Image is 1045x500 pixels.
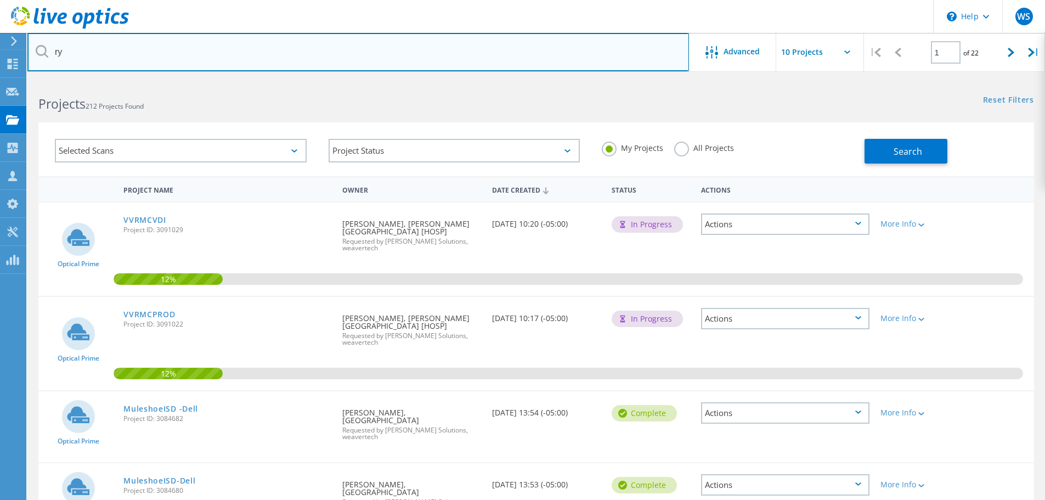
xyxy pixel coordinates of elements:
div: | [864,33,886,72]
div: Actions [701,402,869,424]
div: Selected Scans [55,139,307,162]
span: Project ID: 3084680 [123,487,331,494]
a: MuleshoeISD -Dell [123,405,198,413]
div: Project Name [118,179,337,199]
a: MuleshoeISD-Dell [123,477,195,485]
span: Search [894,145,922,158]
span: Requested by [PERSON_NAME] Solutions, weavertech [342,427,481,440]
a: VVRMCPROD [123,311,175,318]
div: [PERSON_NAME], [PERSON_NAME][GEOGRAPHIC_DATA] [HOSP] [337,297,486,357]
div: [DATE] 13:53 (-05:00) [487,463,606,499]
a: Live Optics Dashboard [11,23,129,31]
b: Projects [38,95,86,113]
div: Complete [612,405,677,422]
div: Actions [701,474,869,496]
label: My Projects [602,142,663,152]
span: 12% [114,273,223,283]
span: of 22 [963,48,979,58]
div: Project Status [329,139,580,162]
span: Optical Prime [58,261,99,267]
div: More Info [880,220,949,228]
div: In Progress [612,311,683,327]
div: Complete [612,477,677,493]
div: Date Created [487,179,606,200]
div: More Info [880,314,949,322]
div: | [1023,33,1045,72]
div: Actions [701,308,869,329]
button: Search [865,139,947,164]
span: Project ID: 3091029 [123,227,331,233]
div: [PERSON_NAME], [GEOGRAPHIC_DATA] [337,391,486,451]
svg: \n [947,12,957,21]
span: Optical Prime [58,355,99,362]
div: Owner [337,179,486,199]
a: VVRMCVDI [123,216,166,224]
span: WS [1017,12,1030,21]
span: Requested by [PERSON_NAME] Solutions, weavertech [342,238,481,251]
a: Reset Filters [983,96,1034,105]
div: In Progress [612,216,683,233]
label: All Projects [674,142,734,152]
div: [DATE] 10:17 (-05:00) [487,297,606,333]
span: Advanced [724,48,760,55]
span: Requested by [PERSON_NAME] Solutions, weavertech [342,333,481,346]
span: Optical Prime [58,438,99,445]
span: Project ID: 3091022 [123,321,331,328]
input: Search projects by name, owner, ID, company, etc [27,33,689,71]
div: More Info [880,481,949,488]
div: More Info [880,409,949,417]
span: 12% [114,368,223,378]
div: Actions [696,179,875,199]
div: Actions [701,214,869,235]
div: [DATE] 13:54 (-05:00) [487,391,606,428]
span: 212 Projects Found [86,102,144,111]
span: Project ID: 3084682 [123,415,331,422]
div: [PERSON_NAME], [PERSON_NAME][GEOGRAPHIC_DATA] [HOSP] [337,203,486,262]
div: [DATE] 10:20 (-05:00) [487,203,606,239]
div: Status [606,179,696,199]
